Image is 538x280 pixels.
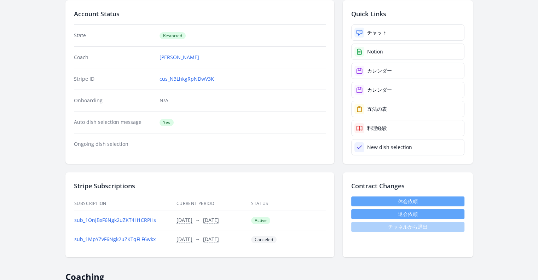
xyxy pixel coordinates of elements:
[177,217,192,224] button: [DATE]
[74,97,154,104] dt: Onboarding
[367,67,392,74] div: カレンダー
[351,181,464,191] h2: Contract Changes
[367,86,392,93] div: カレンダー
[74,119,154,126] dt: Auto dish selection message
[351,9,464,19] h2: Quick Links
[74,32,154,39] dt: State
[160,32,186,39] span: Restarted
[74,196,176,211] th: Subscription
[251,196,325,211] th: Status
[351,139,464,155] a: New dish selection
[160,97,325,104] p: N/A
[74,141,154,148] dt: Ongoing dish selection
[351,209,464,219] button: 退会依頼
[351,24,464,41] a: チャット
[351,82,464,98] a: カレンダー
[351,63,464,79] a: カレンダー
[74,217,156,223] a: sub_1OnjBxF6Ngk2uZKT4H1CRPHs
[351,196,464,206] a: 休会依頼
[351,101,464,117] a: 五法の表
[203,217,219,224] button: [DATE]
[195,217,200,223] span: →
[74,181,326,191] h2: Stripe Subscriptions
[74,236,156,242] a: sub_1MpYZvF6Ngk2uZKTqFLF6wkx
[74,9,326,19] h2: Account Status
[351,120,464,136] a: 料理経験
[251,236,277,243] span: Canceled
[176,196,251,211] th: Current Period
[203,236,219,243] button: [DATE]
[177,236,192,243] button: [DATE]
[367,105,387,113] div: 五法の表
[160,75,214,82] a: cus_N3LhkgRpNDwV3K
[160,119,174,126] span: Yes
[251,217,270,224] span: Active
[367,144,412,151] div: New dish selection
[74,75,154,82] dt: Stripe ID
[351,222,464,232] span: チャネルから退出
[367,48,383,55] div: Notion
[351,44,464,60] a: Notion
[195,236,200,242] span: →
[367,125,387,132] div: 料理経験
[160,54,199,61] a: [PERSON_NAME]
[74,54,154,61] dt: Coach
[367,29,387,36] div: チャット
